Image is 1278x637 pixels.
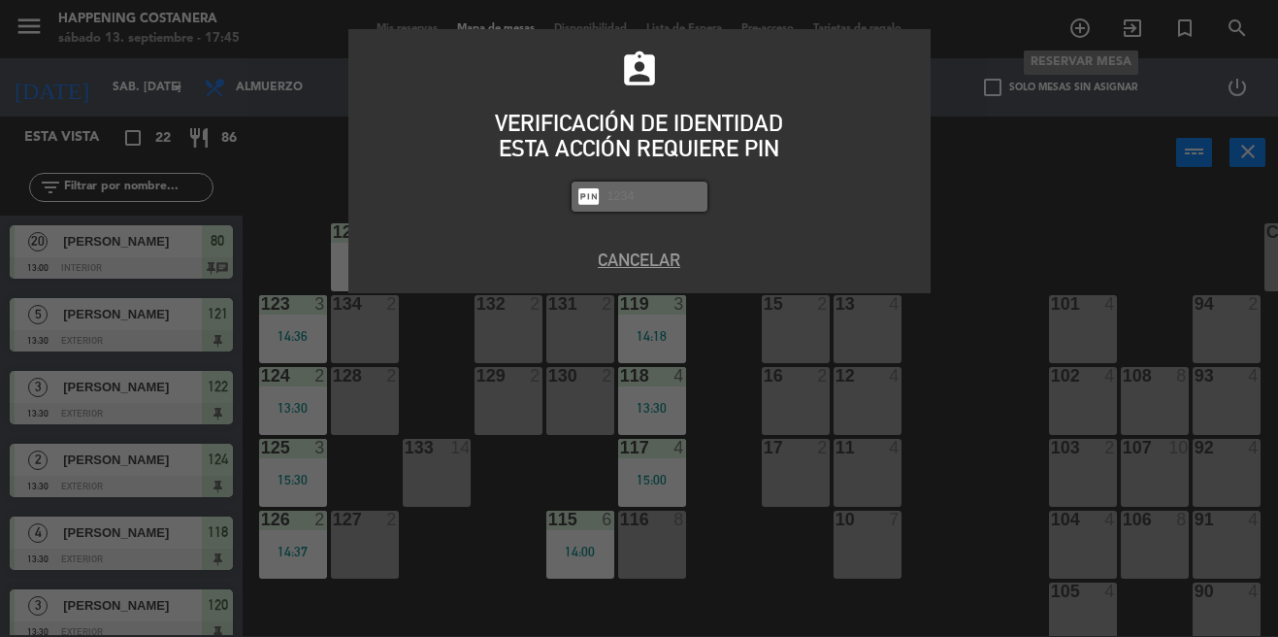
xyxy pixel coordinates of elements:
div: ESTA ACCIÓN REQUIERE PIN [363,136,916,161]
div: VERIFICACIÓN DE IDENTIDAD [363,111,916,136]
input: 1234 [606,185,703,208]
i: assignment_ind [619,50,660,90]
button: Cancelar [363,247,916,273]
i: fiber_pin [576,184,601,209]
